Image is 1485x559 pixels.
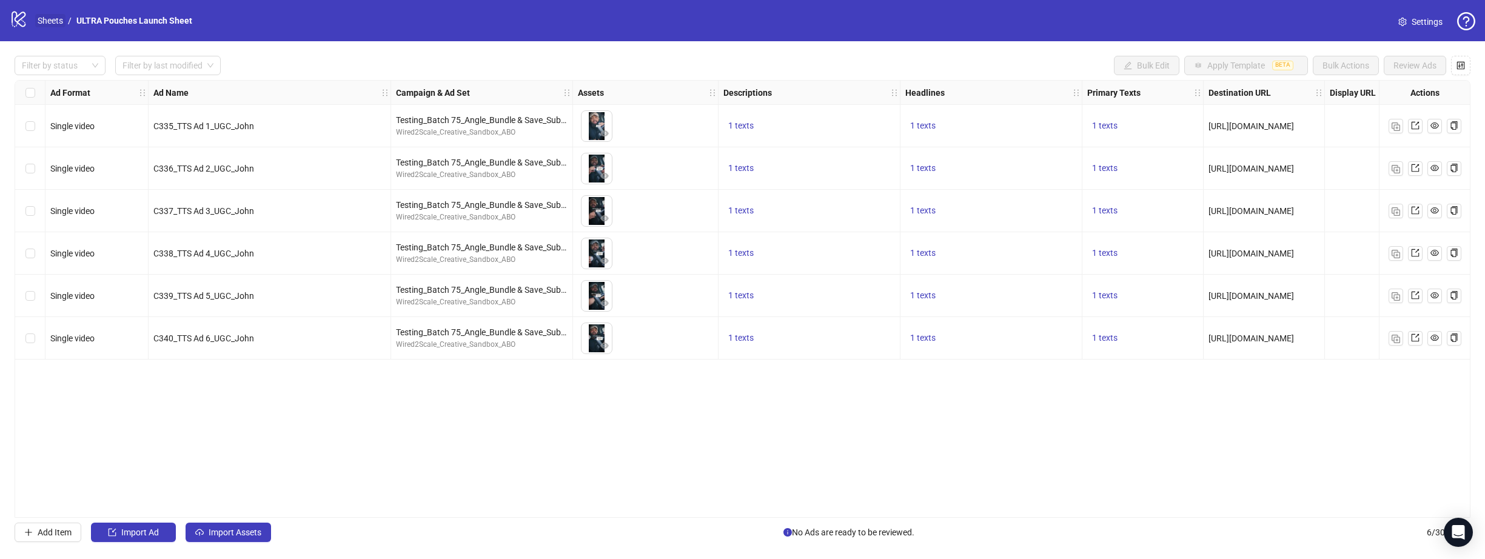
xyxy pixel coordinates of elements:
[1389,12,1452,32] a: Settings
[1092,333,1118,343] span: 1 texts
[1208,86,1271,99] strong: Destination URL
[1208,164,1294,173] span: [URL][DOMAIN_NAME]
[138,89,147,97] span: holder
[1384,56,1446,75] button: Review Ads
[723,289,759,303] button: 1 texts
[728,121,754,130] span: 1 texts
[728,248,754,258] span: 1 texts
[715,81,718,104] div: Resize Assets column
[723,119,759,133] button: 1 texts
[1200,81,1203,104] div: Resize Primary Texts column
[396,212,568,223] div: Wired2Scale_Creative_Sandbox_ABO
[15,105,45,147] div: Select row 1
[1430,121,1439,130] span: eye
[1451,56,1470,75] button: Configure table settings
[910,121,936,130] span: 1 texts
[905,289,940,303] button: 1 texts
[1072,89,1081,97] span: holder
[1430,291,1439,300] span: eye
[1389,289,1403,303] button: Duplicate
[728,163,754,173] span: 1 texts
[1081,89,1089,97] span: holder
[597,339,612,353] button: Preview
[15,232,45,275] div: Select row 4
[905,246,940,261] button: 1 texts
[15,523,81,542] button: Add Item
[1444,518,1473,547] div: Open Intercom Messenger
[723,331,759,346] button: 1 texts
[1321,81,1324,104] div: Resize Destination URL column
[569,81,572,104] div: Resize Campaign & Ad Set column
[209,527,261,537] span: Import Assets
[1392,122,1400,131] img: Duplicate
[1208,291,1294,301] span: [URL][DOMAIN_NAME]
[1392,292,1400,301] img: Duplicate
[582,238,612,269] img: Asset 1
[1430,249,1439,257] span: eye
[1092,206,1118,215] span: 1 texts
[15,81,45,105] div: Select all rows
[597,212,612,226] button: Preview
[600,256,609,265] span: eye
[897,81,900,104] div: Resize Descriptions column
[186,523,271,542] button: Import Assets
[74,14,195,27] a: ULTRA Pouches Launch Sheet
[582,196,612,226] img: Asset 1
[1087,331,1122,346] button: 1 texts
[597,169,612,184] button: Preview
[396,283,568,296] div: Testing_Batch 75_Angle_Bundle & Save_Sub Only LP V2_John
[723,161,759,176] button: 1 texts
[1392,335,1400,343] img: Duplicate
[1087,246,1122,261] button: 1 texts
[396,339,568,350] div: Wired2Scale_Creative_Sandbox_ABO
[1411,206,1420,215] span: export
[50,206,95,216] span: Single video
[1323,89,1332,97] span: holder
[899,89,907,97] span: holder
[1450,121,1458,130] span: copy
[50,86,90,99] strong: Ad Format
[153,86,189,99] strong: Ad Name
[1411,333,1420,342] span: export
[153,291,254,301] span: C339_TTS Ad 5_UGC_John
[387,81,391,104] div: Resize Ad Name column
[582,153,612,184] img: Asset 1
[396,127,568,138] div: Wired2Scale_Creative_Sandbox_ABO
[578,86,604,99] strong: Assets
[1208,249,1294,258] span: [URL][DOMAIN_NAME]
[50,164,95,173] span: Single video
[153,249,254,258] span: C338_TTS Ad 4_UGC_John
[905,331,940,346] button: 1 texts
[1450,249,1458,257] span: copy
[1202,89,1210,97] span: holder
[1087,119,1122,133] button: 1 texts
[1389,204,1403,218] button: Duplicate
[905,86,945,99] strong: Headlines
[910,333,936,343] span: 1 texts
[717,89,725,97] span: holder
[600,341,609,350] span: eye
[1392,207,1400,216] img: Duplicate
[1092,121,1118,130] span: 1 texts
[1330,86,1376,99] strong: Display URL
[1389,161,1403,176] button: Duplicate
[1092,163,1118,173] span: 1 texts
[108,528,116,537] span: import
[381,89,389,97] span: holder
[1457,12,1475,30] span: question-circle
[1087,86,1141,99] strong: Primary Texts
[563,89,571,97] span: holder
[50,121,95,131] span: Single video
[1412,15,1443,28] span: Settings
[1411,249,1420,257] span: export
[708,89,717,97] span: holder
[910,248,936,258] span: 1 texts
[1208,206,1294,216] span: [URL][DOMAIN_NAME]
[597,127,612,141] button: Preview
[600,299,609,307] span: eye
[1313,56,1379,75] button: Bulk Actions
[910,163,936,173] span: 1 texts
[1398,18,1407,26] span: setting
[728,206,754,215] span: 1 texts
[783,526,914,539] span: No Ads are ready to be reviewed.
